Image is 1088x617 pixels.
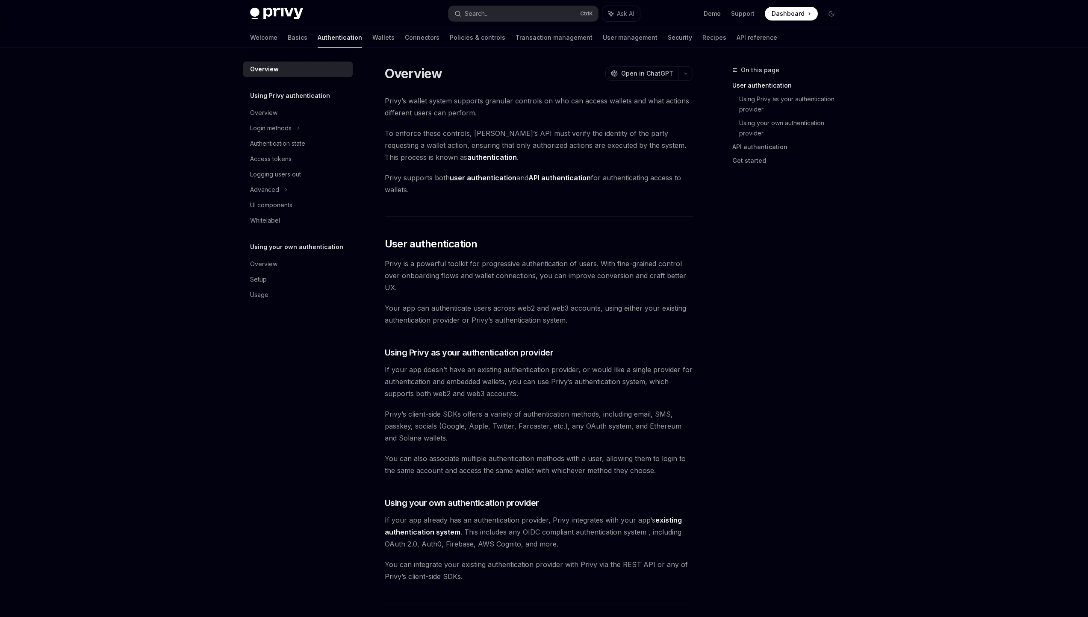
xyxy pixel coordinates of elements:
a: Get started [732,154,845,167]
span: You can integrate your existing authentication provider with Privy via the REST API or any of Pri... [385,558,693,582]
a: Overview [243,256,353,272]
button: Open in ChatGPT [605,66,678,81]
span: Your app can authenticate users across web2 and web3 accounts, using either your existing authent... [385,302,693,326]
button: Search...CtrlK [448,6,598,21]
a: Setup [243,272,353,287]
a: API authentication [732,140,845,154]
a: Connectors [405,27,439,48]
span: User authentication [385,237,478,251]
span: If your app doesn’t have an existing authentication provider, or would like a single provider for... [385,364,693,400]
a: Overview [243,105,353,120]
a: Access tokens [243,151,353,167]
a: Authentication [318,27,362,48]
a: Overview [243,62,353,77]
a: Welcome [250,27,277,48]
div: Overview [250,64,279,74]
a: User authentication [732,79,845,92]
span: Privy’s wallet system supports granular controls on who can access wallets and what actions diffe... [385,95,693,119]
a: Usage [243,287,353,303]
div: Authentication state [250,138,305,149]
a: Support [731,9,755,18]
div: Logging users out [250,169,301,179]
a: Wallets [372,27,395,48]
a: User management [603,27,658,48]
div: Overview [250,259,277,269]
div: Usage [250,290,268,300]
a: Using Privy as your authentication provider [739,92,845,116]
a: Whitelabel [243,213,353,228]
a: Recipes [702,27,726,48]
div: Login methods [250,123,292,133]
span: If your app already has an authentication provider, Privy integrates with your app’s . This inclu... [385,514,693,550]
button: Ask AI [602,6,640,21]
a: Demo [704,9,721,18]
span: Using Privy as your authentication provider [385,347,554,358]
span: Privy supports both and for authenticating access to wallets. [385,172,693,196]
div: Advanced [250,185,279,195]
div: Search... [465,9,489,19]
a: Logging users out [243,167,353,182]
span: To enforce these controls, [PERSON_NAME]’s API must verify the identity of the party requesting a... [385,127,693,163]
h5: Using Privy authentication [250,91,330,101]
div: Access tokens [250,154,292,164]
span: Using your own authentication provider [385,497,539,509]
h5: Using your own authentication [250,242,343,252]
a: UI components [243,197,353,213]
a: Dashboard [765,7,818,21]
a: API reference [737,27,777,48]
span: Ctrl K [580,10,593,17]
button: Toggle dark mode [825,7,838,21]
a: Using your own authentication provider [739,116,845,140]
a: Authentication state [243,136,353,151]
span: On this page [741,65,779,75]
img: dark logo [250,8,303,20]
span: You can also associate multiple authentication methods with a user, allowing them to login to the... [385,452,693,476]
a: Transaction management [516,27,593,48]
a: Policies & controls [450,27,505,48]
div: Whitelabel [250,215,280,226]
span: Open in ChatGPT [621,69,673,78]
span: Privy is a powerful toolkit for progressive authentication of users. With fine-grained control ov... [385,258,693,294]
strong: authentication [467,153,517,162]
a: Security [668,27,692,48]
span: Dashboard [772,9,805,18]
strong: API authentication [528,173,591,182]
strong: user authentication [450,173,516,182]
div: Overview [250,108,277,118]
div: UI components [250,200,292,210]
span: Ask AI [617,9,634,18]
h1: Overview [385,66,442,81]
div: Setup [250,274,267,285]
span: Privy’s client-side SDKs offers a variety of authentication methods, including email, SMS, passke... [385,408,693,444]
a: Basics [288,27,307,48]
